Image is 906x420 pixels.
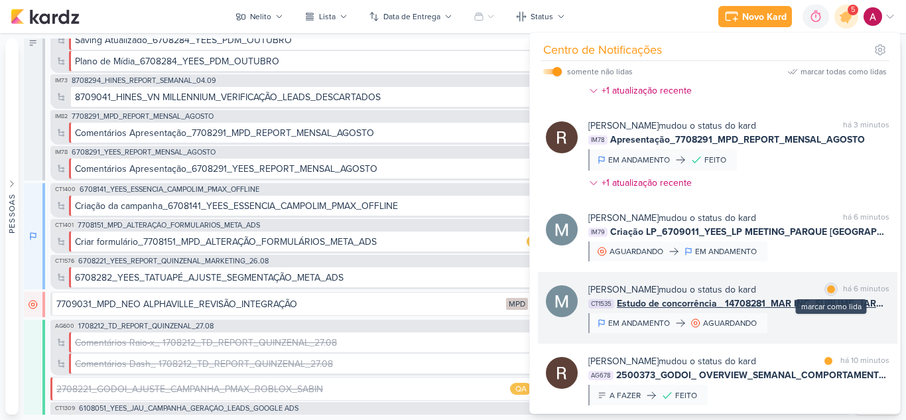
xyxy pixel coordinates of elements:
[588,299,614,309] span: CT1535
[843,119,889,133] div: há 3 minutos
[78,322,214,330] span: 1708212_TD_REPORT_QUINZENAL_27.08
[75,162,569,176] div: Comentários Apresentação_6708291_YEES_REPORT_MENSAL_AGOSTO
[506,298,528,310] div: MPD
[54,222,75,229] span: CT1401
[546,285,578,317] img: Mariana Amorim
[543,41,662,59] div: Centro de Notificações
[610,225,889,239] span: Criação LP_6709011_YEES_LP MEETING_PARQUE [GEOGRAPHIC_DATA]
[54,149,69,156] span: IM78
[588,120,659,131] b: [PERSON_NAME]
[75,126,572,140] div: Comentários Apresentação_7708291_MPD_REPORT_MENSAL_AGOSTO
[80,186,259,193] span: 6708141_YEES_ESSENCIA_CAMPOLIM_PMAX_OFFLINE
[75,336,337,350] div: Comentários Raio-x_ 1708212_TD_REPORT_QUINZENAL_27.08
[675,389,697,401] div: FEITO
[54,77,69,84] span: IM73
[75,162,377,176] div: Comentários Apresentação_6708291_YEES_REPORT_MENSAL_AGOSTO
[510,383,532,395] div: QA
[742,10,787,24] div: Novo Kard
[840,354,889,368] div: há 10 minutos
[56,297,503,311] div: 7709031_MPD_NEO ALPHAVILLE_REVISÃO_INTEGRAÇÃO
[56,382,507,396] div: 2708221_GODOI_AJUSTE_CAMPANHA_PMAX_ROBLOX_SABIN
[72,77,216,84] span: 8708294_HINES_REPORT_SEMANAL_04.09
[864,7,882,26] img: Alessandra Gomes
[75,235,377,249] div: Criar formulário_7708151_MPD_ALTERAÇÃO_FORMULÁRIOS_META_ADS
[546,357,578,389] img: Rafael Dornelles
[75,357,539,371] div: Comentários Dash_ 1708212_TD_REPORT_QUINZENAL_27.08
[588,212,659,224] b: [PERSON_NAME]
[75,199,527,213] div: Criação da campanha_6708141_YEES_ESSENCIA_CAMPOLIM_PMAX_OFFLINE
[75,90,381,104] div: 8709041_HINES_VN MILLENNIUM_VERIFICAÇÃO_LEADS_DESCARTADOS
[11,9,80,25] img: kardz.app
[588,356,659,367] b: [PERSON_NAME]
[588,228,608,237] span: IM79
[24,292,45,317] div: Em Espera
[72,113,214,120] span: 7708291_MPD_REPORT_MENSAL_AGOSTO
[703,317,757,329] div: AGUARDANDO
[75,271,538,285] div: 6708282_YEES_TATUAPÉ_AJUSTE_SEGMENTAÇÃO_META_ADS
[72,149,216,156] span: 6708291_YEES_REPORT_MENSAL_AGOSTO
[588,284,659,295] b: [PERSON_NAME]
[56,382,323,396] div: 2708221_GODOI_AJUSTE_CAMPANHA_PMAX_ROBLOX_SABIN
[75,235,524,249] div: Criar formulário_7708151_MPD_ALTERAÇÃO_FORMULÁRIOS_META_ADS
[75,199,398,213] div: Criação da campanha_6708141_YEES_ESSENCIA_CAMPOLIM_PMAX_OFFLINE
[75,271,344,285] div: 6708282_YEES_TATUAPÉ_AJUSTE_SEGMENTAÇÃO_META_ADS
[527,236,549,247] div: QA
[602,176,694,190] div: +1 atualização recente
[54,322,76,330] span: AG600
[78,257,269,265] span: 6708221_YEES_REPORT_QUINZENAL_MARKETING_26.08
[567,66,633,78] div: somente não lidas
[75,126,374,140] div: Comentários Apresentação_7708291_MPD_REPORT_MENSAL_AGOSTO
[54,405,76,412] span: CT1309
[616,368,889,382] span: 2500373_GODOI_ OVERVIEW_SEMANAL_COMPORTAMENTO_LEADS
[588,135,608,145] span: IM78
[588,119,756,133] div: mudou o status do kard
[588,211,756,225] div: mudou o status do kard
[588,371,614,380] span: AG678
[695,245,757,257] div: EM ANDAMENTO
[801,66,887,78] div: marcar todas como lidas
[75,357,333,371] div: Comentários Dash_ 1708212_TD_REPORT_QUINZENAL_27.08
[546,214,578,245] img: Mariana Amorim
[843,211,889,225] div: há 6 minutos
[610,389,641,401] div: A FAZER
[608,317,670,329] div: EM ANDAMENTO
[75,33,547,47] div: Saving Atualizado_6708284_YEES_PDM_OUTUBRO
[796,299,867,314] div: marcar como lida
[610,245,663,257] div: AGUARDANDO
[602,84,694,98] div: +1 atualização recente
[54,257,76,265] span: CT1576
[6,193,18,233] div: Pessoas
[79,405,298,412] span: 6108051_YEES_JAÚ_CAMPANHA_GERAÇÃO_LEADS_GOOGLE ADS
[617,297,889,311] span: Estudo de concorrência_ 14708281_MAR INC_SUBLIME_JARDINS_PLANEJAMENTO ESTRATÉGICO
[75,54,547,68] div: Plano de Mídia_6708284_YEES_PDM_OUTUBRO
[24,183,45,289] div: Em Andamento
[546,121,578,153] img: Rafael Dornelles
[75,54,279,68] div: Plano de Mídia_6708284_YEES_PDM_OUTUBRO
[5,38,19,415] button: Pessoas
[718,6,792,27] button: Novo Kard
[54,113,69,120] span: IM82
[78,222,260,229] span: 7708151_MPD_ALTERAÇÃO_FORMULÁRIOS_META_ADS
[588,354,756,368] div: mudou o status do kard
[75,336,539,350] div: Comentários Raio-x_ 1708212_TD_REPORT_QUINZENAL_27.08
[704,154,726,166] div: FEITO
[75,33,292,47] div: Saving Atualizado_6708284_YEES_PDM_OUTUBRO
[843,283,889,297] div: há 6 minutos
[851,5,855,15] span: 5
[608,154,670,166] div: EM ANDAMENTO
[56,297,297,311] div: 7709031_MPD_NEO ALPHAVILLE_REVISÃO_INTEGRAÇÃO
[610,133,865,147] span: Apresentação_7708291_MPD_REPORT_MENSAL_AGOSTO
[75,90,542,104] div: 8709041_HINES_VN MILLENNIUM_VERIFICAÇÃO_LEADS_DESCARTADOS
[588,283,756,297] div: mudou o status do kard
[54,186,77,193] span: CT1400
